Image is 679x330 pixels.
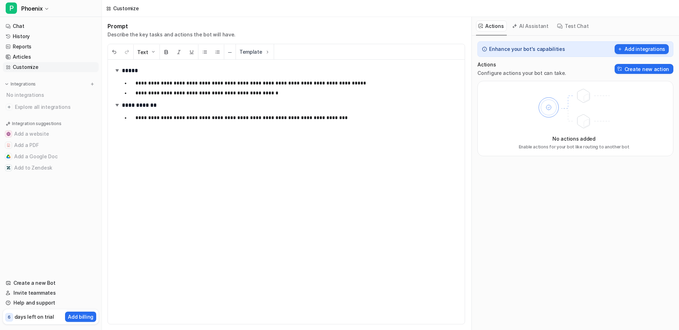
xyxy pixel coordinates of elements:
a: History [3,31,99,41]
img: Template [265,49,270,55]
img: Undo [111,49,117,55]
img: Redo [124,49,130,55]
img: Add to Zendesk [6,166,11,170]
img: explore all integrations [6,104,13,111]
button: Text [134,45,159,60]
p: No actions added [552,135,596,142]
a: Create a new Bot [3,278,99,288]
img: expand-arrow.svg [114,67,121,74]
button: Create new action [615,64,673,74]
img: expand-arrow.svg [114,101,121,108]
img: Add a website [6,132,11,136]
p: Integration suggestions [12,120,61,127]
div: Customize [113,5,139,12]
span: Explore all integrations [15,101,96,113]
img: Add a Google Doc [6,154,11,159]
button: Test Chat [555,20,592,31]
a: Customize [3,62,99,72]
p: days left on trial [14,313,54,320]
span: P [6,2,17,14]
p: Describe the key tasks and actions the bot will have. [108,31,236,38]
a: Chat [3,21,99,31]
a: Explore all integrations [3,102,99,112]
a: Articles [3,52,99,62]
img: Unordered List [202,49,208,55]
img: menu_add.svg [90,82,95,87]
button: Template [236,44,274,59]
button: AI Assistant [510,20,552,31]
p: Configure actions your bot can take. [477,70,566,77]
button: Add billing [65,312,96,322]
p: Enhance your bot's capabilities [489,46,565,53]
h1: Prompt [108,23,236,30]
img: Underline [189,49,195,55]
a: Invite teammates [3,288,99,298]
button: Bold [160,45,173,60]
button: Add integrations [615,44,669,54]
img: Italic [176,49,182,55]
img: Create action [617,66,622,71]
img: expand menu [4,82,9,87]
button: Integrations [3,81,38,88]
a: Help and support [3,298,99,308]
p: Enable actions for your bot like routing to another bot [519,144,629,150]
button: Add a Google DocAdd a Google Doc [3,151,99,162]
button: Add a PDFAdd a PDF [3,140,99,151]
button: Add a websiteAdd a website [3,128,99,140]
a: Reports [3,42,99,52]
button: Redo [121,45,133,60]
img: Add a PDF [6,143,11,147]
img: Bold [163,49,169,55]
p: Integrations [11,81,36,87]
button: Actions [476,20,507,31]
button: Undo [108,45,121,60]
button: Underline [185,45,198,60]
button: Unordered List [198,45,211,60]
button: Italic [173,45,185,60]
button: Ordered List [211,45,224,60]
p: Add billing [68,313,93,320]
span: Phoenix [21,4,42,13]
p: Actions [477,61,566,68]
button: ─ [224,45,236,60]
img: Dropdown Down Arrow [150,49,156,55]
p: 6 [8,314,11,320]
div: No integrations [4,89,99,101]
button: Add to ZendeskAdd to Zendesk [3,162,99,173]
img: Ordered List [215,49,220,55]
